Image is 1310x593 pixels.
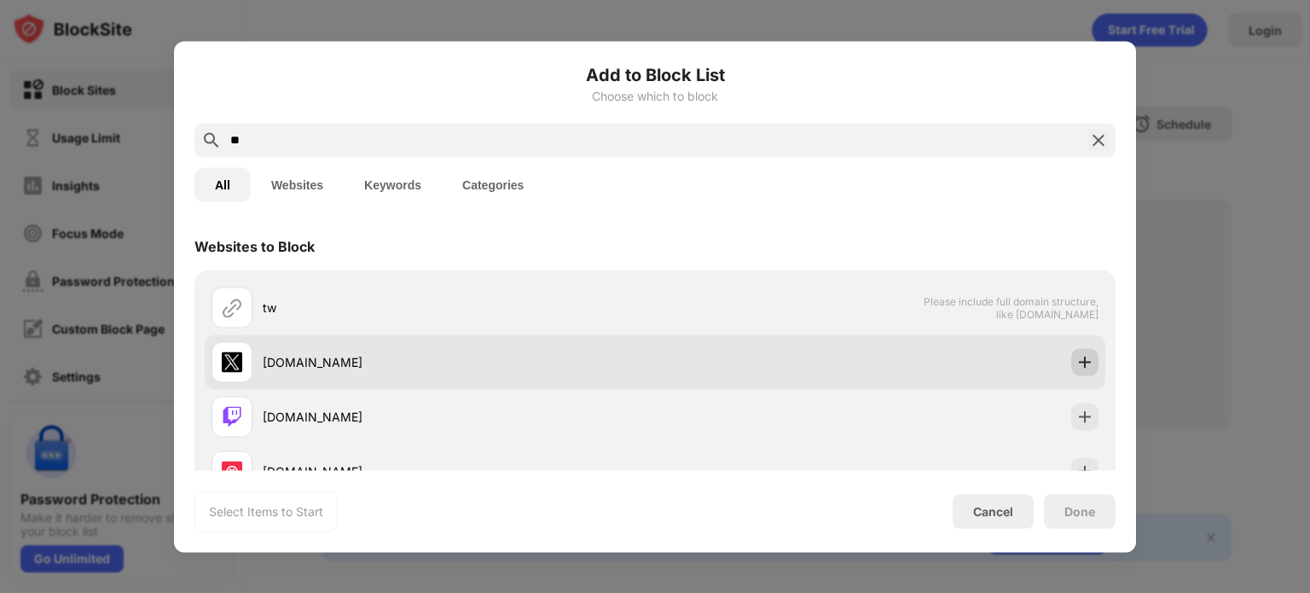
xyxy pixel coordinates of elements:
[194,61,1116,87] h6: Add to Block List
[201,130,222,150] img: search.svg
[251,167,344,201] button: Websites
[194,237,315,254] div: Websites to Block
[263,462,655,480] div: [DOMAIN_NAME]
[222,461,242,481] img: favicons
[923,294,1098,320] span: Please include full domain structure, like [DOMAIN_NAME]
[263,408,655,426] div: [DOMAIN_NAME]
[1088,130,1109,150] img: search-close
[209,503,323,520] div: Select Items to Start
[222,297,242,317] img: url.svg
[263,353,655,371] div: [DOMAIN_NAME]
[1064,504,1095,518] div: Done
[263,299,655,317] div: tw
[194,167,251,201] button: All
[222,352,242,372] img: favicons
[442,167,544,201] button: Categories
[973,504,1013,519] div: Cancel
[344,167,442,201] button: Keywords
[194,89,1116,102] div: Choose which to block
[222,406,242,427] img: favicons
